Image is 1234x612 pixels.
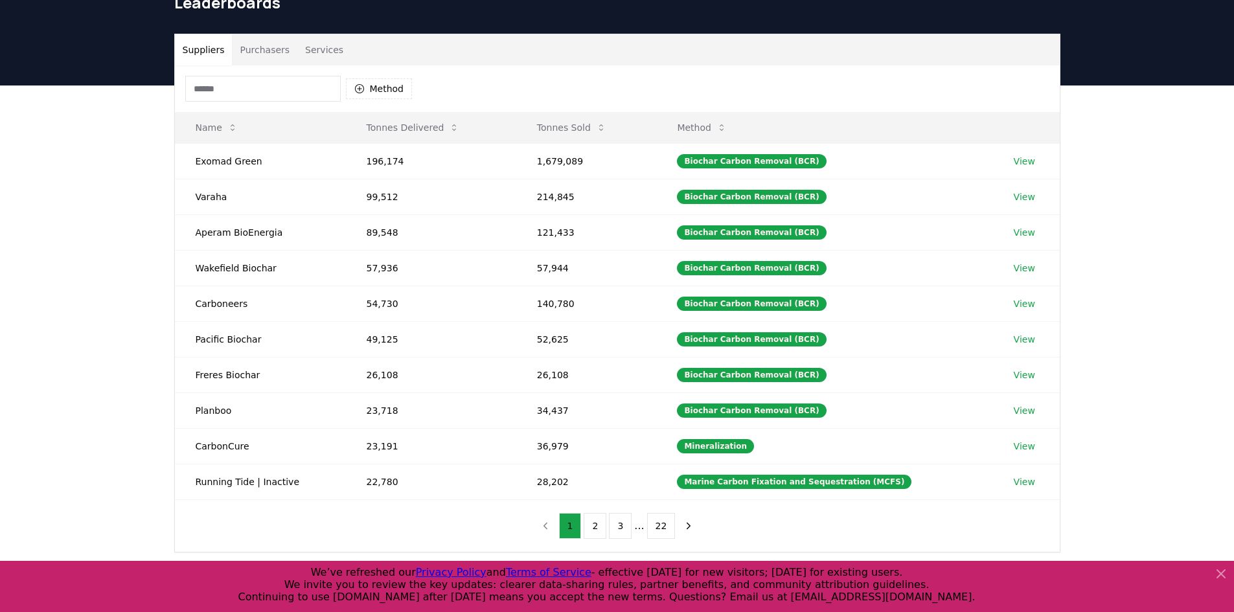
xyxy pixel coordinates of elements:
button: 22 [647,513,676,539]
button: 1 [559,513,582,539]
td: 28,202 [516,464,657,499]
td: Pacific Biochar [175,321,346,357]
td: CarbonCure [175,428,346,464]
button: Purchasers [232,34,297,65]
td: 52,625 [516,321,657,357]
a: View [1014,226,1035,239]
td: 22,780 [346,464,516,499]
td: Wakefield Biochar [175,250,346,286]
a: View [1014,262,1035,275]
div: Biochar Carbon Removal (BCR) [677,368,826,382]
button: Tonnes Sold [527,115,617,141]
button: Name [185,115,248,141]
button: next page [678,513,700,539]
td: 36,979 [516,428,657,464]
a: View [1014,368,1035,381]
td: 196,174 [346,143,516,179]
td: 23,191 [346,428,516,464]
div: Biochar Carbon Removal (BCR) [677,297,826,311]
td: 23,718 [346,392,516,428]
td: Varaha [175,179,346,214]
td: Aperam BioEnergia [175,214,346,250]
td: 49,125 [346,321,516,357]
button: 3 [609,513,632,539]
a: View [1014,440,1035,453]
td: Freres Biochar [175,357,346,392]
td: 34,437 [516,392,657,428]
div: Biochar Carbon Removal (BCR) [677,332,826,346]
td: 54,730 [346,286,516,321]
a: View [1014,404,1035,417]
button: 2 [584,513,606,539]
a: View [1014,333,1035,346]
td: 1,679,089 [516,143,657,179]
td: 99,512 [346,179,516,214]
button: Tonnes Delivered [356,115,470,141]
div: Biochar Carbon Removal (BCR) [677,403,826,418]
button: Method [667,115,737,141]
button: Suppliers [175,34,233,65]
td: 140,780 [516,286,657,321]
td: Carboneers [175,286,346,321]
td: Exomad Green [175,143,346,179]
a: View [1014,297,1035,310]
td: Planboo [175,392,346,428]
div: Biochar Carbon Removal (BCR) [677,225,826,240]
td: 121,433 [516,214,657,250]
div: Biochar Carbon Removal (BCR) [677,190,826,204]
div: Biochar Carbon Removal (BCR) [677,154,826,168]
td: 214,845 [516,179,657,214]
a: View [1014,155,1035,168]
td: 57,944 [516,250,657,286]
td: 26,108 [516,357,657,392]
td: 26,108 [346,357,516,392]
td: Running Tide | Inactive [175,464,346,499]
a: View [1014,475,1035,488]
button: Services [297,34,351,65]
div: Marine Carbon Fixation and Sequestration (MCFS) [677,475,911,489]
li: ... [634,518,644,534]
td: 89,548 [346,214,516,250]
div: Biochar Carbon Removal (BCR) [677,261,826,275]
a: View [1014,190,1035,203]
div: Mineralization [677,439,754,453]
td: 57,936 [346,250,516,286]
button: Method [346,78,413,99]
